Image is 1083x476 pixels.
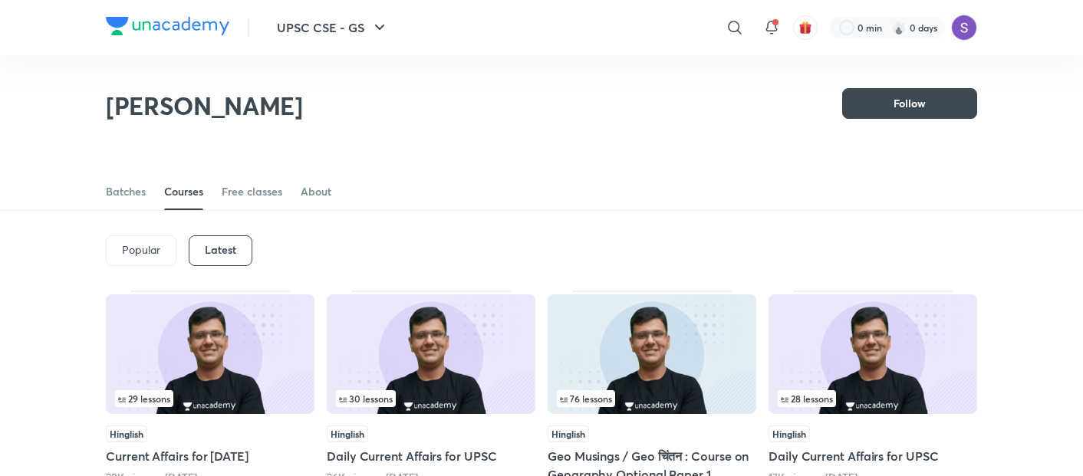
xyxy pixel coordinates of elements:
span: 30 lessons [339,394,393,403]
div: left [115,390,305,407]
span: Follow [894,96,926,111]
img: streak [891,20,907,35]
p: Popular [122,244,160,256]
div: Free classes [222,184,282,199]
div: Courses [164,184,203,199]
a: Company Logo [106,17,229,39]
span: Hinglish [327,425,368,442]
a: Courses [164,173,203,210]
div: left [336,390,526,407]
span: Hinglish [769,425,810,442]
button: Follow [842,88,977,119]
span: Hinglish [548,425,589,442]
div: About [301,184,331,199]
div: infosection [336,390,526,407]
div: Batches [106,184,146,199]
h6: Latest [205,244,236,256]
a: Free classes [222,173,282,210]
div: infocontainer [115,390,305,407]
img: Thumbnail [769,294,977,414]
img: Thumbnail [548,294,756,414]
img: Company Logo [106,17,229,35]
span: 76 lessons [560,394,612,403]
span: 29 lessons [118,394,170,403]
div: left [557,390,747,407]
h5: Daily Current Affairs for UPSC [769,447,977,465]
img: Thumbnail [106,294,314,414]
div: infocontainer [336,390,526,407]
h5: Daily Current Affairs for UPSC [327,447,535,465]
a: About [301,173,331,210]
div: infosection [557,390,747,407]
button: avatar [793,15,818,40]
img: Thumbnail [327,294,535,414]
h5: Current Affairs for [DATE] [106,447,314,465]
div: infosection [115,390,305,407]
a: Batches [106,173,146,210]
button: UPSC CSE - GS [268,12,398,43]
span: Hinglish [106,425,147,442]
img: Satnam Singh [951,15,977,41]
div: infosection [778,390,968,407]
h2: [PERSON_NAME] [106,90,303,121]
div: left [778,390,968,407]
span: 28 lessons [781,394,833,403]
div: infocontainer [557,390,747,407]
div: infocontainer [778,390,968,407]
img: avatar [798,21,812,34]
